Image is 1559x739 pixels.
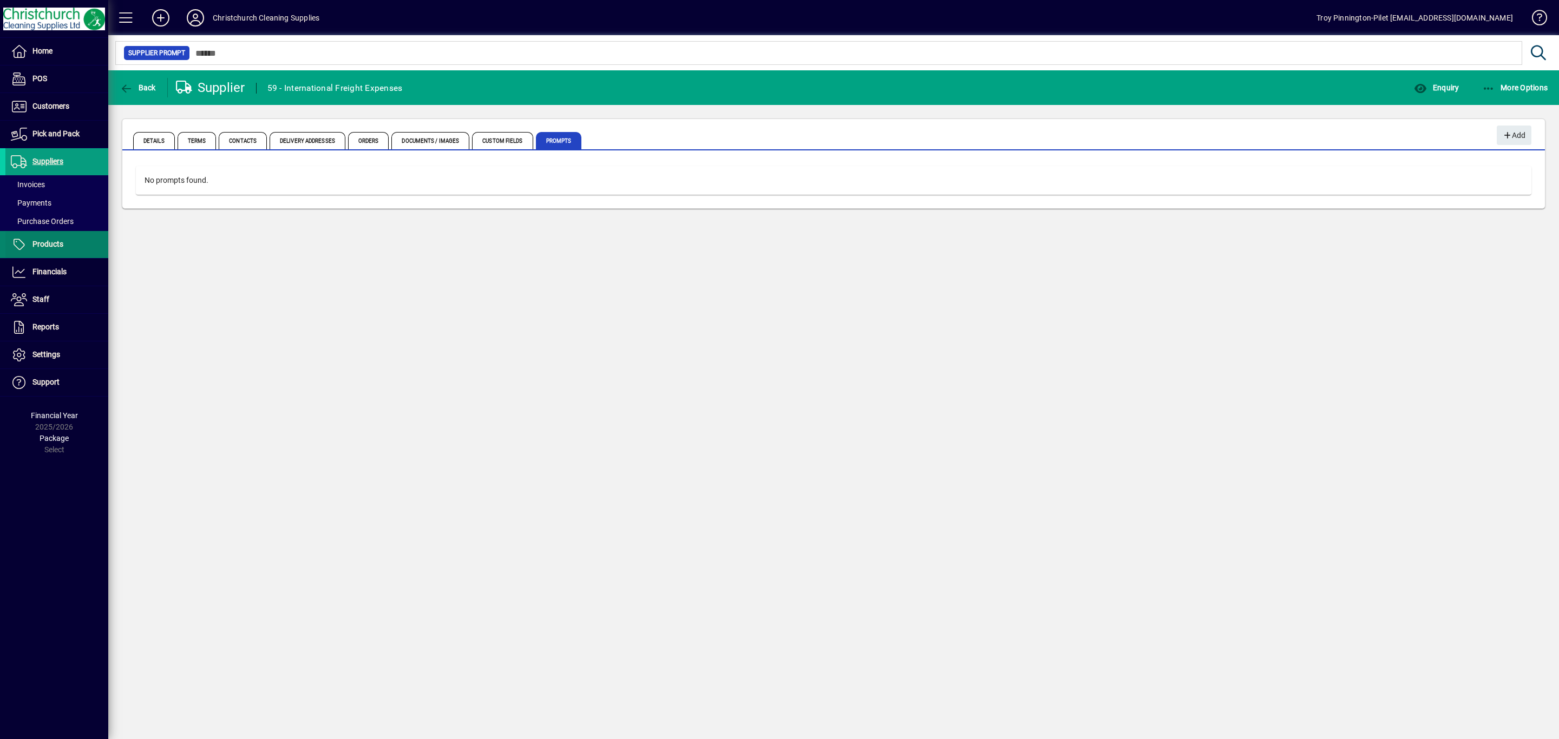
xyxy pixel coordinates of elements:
span: Delivery Addresses [270,132,345,149]
span: Customers [32,102,69,110]
span: Invoices [11,180,45,189]
button: More Options [1479,78,1551,97]
span: Payments [11,199,51,207]
span: Package [40,434,69,443]
a: Knowledge Base [1524,2,1545,37]
span: Add [1502,127,1525,144]
span: Documents / Images [391,132,469,149]
button: Add [143,8,178,28]
a: Pick and Pack [5,121,108,148]
span: Custom Fields [472,132,533,149]
span: Settings [32,350,60,359]
div: Christchurch Cleaning Supplies [213,9,319,27]
span: Suppliers [32,157,63,166]
div: No prompts found. [136,166,1531,195]
a: Products [5,231,108,258]
button: Add [1497,126,1531,145]
span: Pick and Pack [32,129,80,138]
div: Supplier [176,79,245,96]
a: Payments [5,194,108,212]
span: Home [32,47,53,55]
span: Support [32,378,60,386]
button: Back [117,78,159,97]
span: More Options [1482,83,1548,92]
a: Financials [5,259,108,286]
span: Purchase Orders [11,217,74,226]
span: Details [133,132,175,149]
button: Profile [178,8,213,28]
span: Contacts [219,132,267,149]
span: Staff [32,295,49,303]
span: Reports [32,322,59,331]
a: Customers [5,93,108,120]
span: Products [32,240,63,248]
div: 59 - International Freight Expenses [267,80,403,97]
span: Prompts [536,132,582,149]
a: Home [5,38,108,65]
a: Support [5,369,108,396]
app-page-header-button: Back [108,78,168,97]
span: Orders [348,132,389,149]
a: Reports [5,314,108,341]
a: Purchase Orders [5,212,108,230]
span: Back [120,83,156,92]
span: Financial Year [31,411,78,420]
a: Settings [5,341,108,368]
span: POS [32,74,47,83]
a: POS [5,65,108,93]
span: Supplier Prompt [128,48,185,58]
div: Troy Pinnington-Pilet [EMAIL_ADDRESS][DOMAIN_NAME] [1316,9,1513,27]
span: Terms [178,132,217,149]
button: Enquiry [1411,78,1462,97]
a: Invoices [5,175,108,194]
span: Financials [32,267,67,276]
span: Enquiry [1414,83,1459,92]
a: Staff [5,286,108,313]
